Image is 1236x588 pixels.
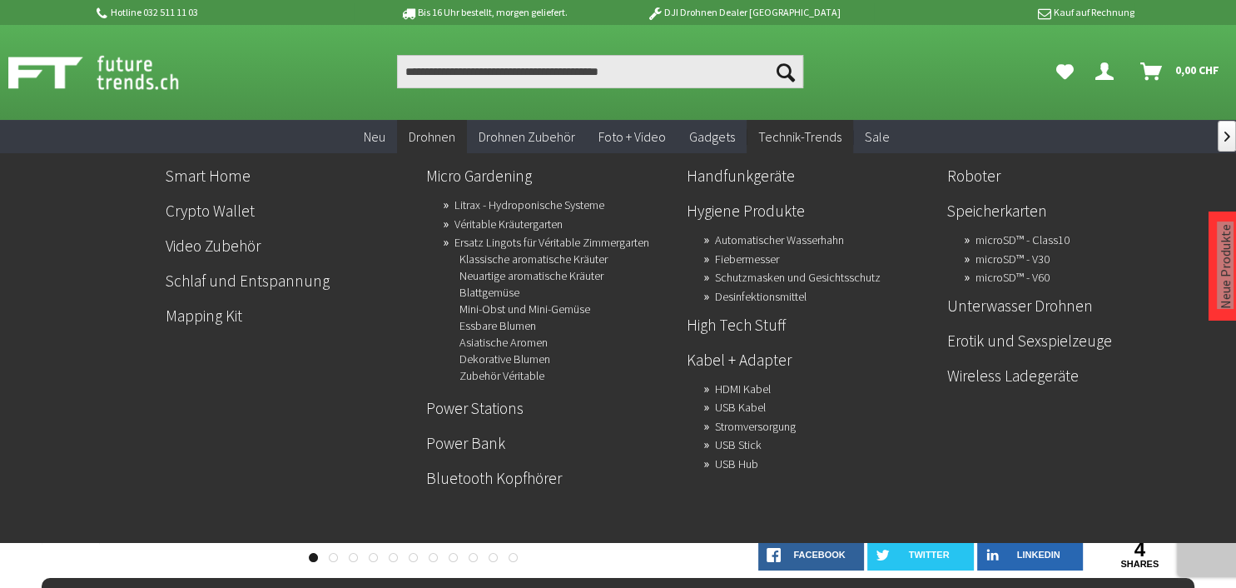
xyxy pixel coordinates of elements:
span: facebook [793,550,845,560]
a: Fiebermesser [715,247,779,271]
a: Mapping Kit [166,301,413,330]
a: 4 [1086,541,1193,559]
span: 0,00 CHF [1175,57,1219,83]
a: Handfunkgeräte [687,162,934,190]
a: Stromversorgung [715,415,796,438]
a: Video Zubehör [166,232,413,260]
span: Foto + Video [598,128,666,145]
a: Mini-Obst und Mini-Gemüse [459,297,590,321]
a: Gadgets [678,120,747,154]
a: HDMI Kabel [715,377,771,401]
a: Véritable Kräutergarten [454,212,563,236]
a: Speicherkarten [947,197,1194,225]
a: Klassische aromatische Kräuter [459,247,608,271]
a: Schlaf und Entspannung [166,267,413,295]
p: DJI Drohnen Dealer [GEOGRAPHIC_DATA] [613,2,873,22]
span: Sale [865,128,890,145]
a: Automatischer Wasserhahn [715,228,844,252]
a: Wireless Ladegeräte [947,361,1194,390]
a: Kabel + Adapter [687,346,934,374]
a: Smart Home [166,162,413,190]
a: USB Stick [715,433,762,456]
a: Roboter [947,162,1194,190]
a: Ersatz Lingots für Véritable Zimmergarten [454,231,649,254]
a: Dekorative Blumen [459,347,550,371]
a: Technik-Trends [747,120,853,154]
p: Hotline 032 511 11 03 [94,2,354,22]
span: Drohnen Zubehör [479,128,575,145]
span: Gadgets [689,128,735,145]
span: twitter [909,550,950,560]
a: Dein Konto [1089,55,1127,88]
span: Drohnen [409,128,455,145]
a: Schutzmasken und Gesichtsschutz [715,266,881,289]
a: twitter [867,541,974,571]
p: Bis 16 Uhr bestellt, morgen geliefert. [354,2,613,22]
a: shares [1086,559,1193,570]
a: Neu [352,120,397,154]
a: Blattgemüse [459,281,519,304]
a: Essbare Blumen [459,314,536,337]
a: Unterwasser Drohnen [947,292,1194,320]
a: Zubehör Véritable [459,364,544,387]
a: Power Stations [426,394,673,422]
a: Sale [853,120,901,154]
a: Drohnen Zubehör [467,120,587,154]
span: LinkedIn [1017,550,1060,560]
span:  [1224,132,1230,142]
a: Neue Produkte [1217,224,1234,309]
a: Bluetooth Kopfhörer [426,464,673,492]
a: Neuartige aromatische Kräuter [459,264,603,287]
span: Neu [364,128,385,145]
a: LinkedIn [977,541,1084,571]
a: Meine Favoriten [1048,55,1082,88]
a: facebook [758,541,865,571]
a: microSD™ - V60 [975,266,1050,289]
a: Micro Gardening [426,162,673,190]
a: microSD™ - Class10 [975,228,1070,252]
a: Desinfektionsmittel [715,285,807,308]
a: Litrax - Hydroponische Systeme [454,193,604,217]
p: Kauf auf Rechnung [874,2,1134,22]
a: Hygiene Produkte [687,197,934,225]
a: Crypto Wallet [166,197,413,225]
a: Power Bank [426,429,673,457]
a: Asiatische Aromen [459,331,548,354]
a: Erotik und Sexspielzeuge [947,326,1194,355]
img: Shop Futuretrends - zur Startseite wechseln [8,52,216,93]
button: Suchen [768,55,803,88]
span: Technik-Trends [758,128,841,145]
a: High Tech Stuff [687,311,934,339]
a: Drohnen [397,120,467,154]
a: Warenkorb [1134,55,1228,88]
a: Foto + Video [587,120,678,154]
a: USB Kabel [715,396,766,419]
a: microSD™ - V30 [975,247,1050,271]
input: Produkt, Marke, Kategorie, EAN, Artikelnummer… [397,55,804,88]
a: USB Hub [715,452,758,476]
